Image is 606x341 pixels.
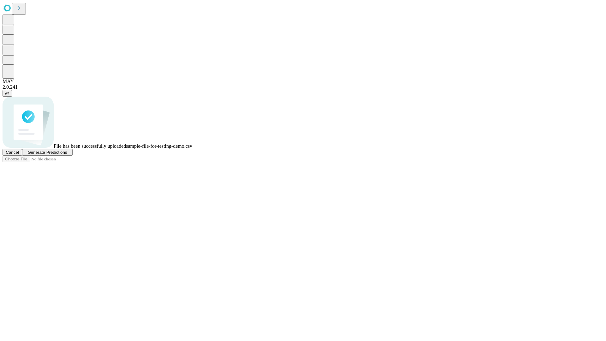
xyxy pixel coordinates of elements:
span: Cancel [6,150,19,155]
button: @ [3,90,12,97]
button: Generate Predictions [22,149,73,156]
div: 2.0.241 [3,84,603,90]
button: Cancel [3,149,22,156]
span: Generate Predictions [27,150,67,155]
span: sample-file-for-testing-demo.csv [126,143,192,149]
span: @ [5,91,9,96]
span: File has been successfully uploaded [54,143,126,149]
div: MAY [3,79,603,84]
